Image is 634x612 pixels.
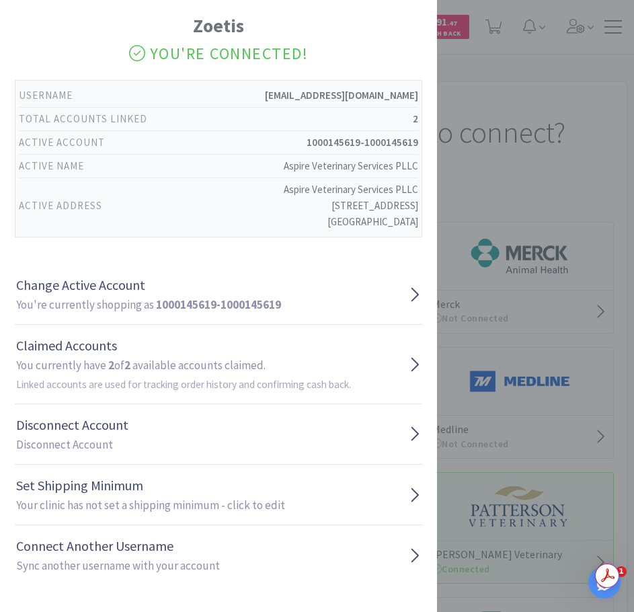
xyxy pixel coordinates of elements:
[284,158,418,174] p: Aspire Veterinary Services PLLC
[284,183,418,196] span: Aspire Veterinary Services PLLC
[16,436,128,454] h2: Disconnect Account
[15,11,422,41] h1: Zoetis
[413,111,418,127] div: 2
[15,41,422,67] h2: You're Connected!
[265,87,418,104] div: [EMAIL_ADDRESS][DOMAIN_NAME]
[156,297,281,312] strong: 1000145619-1000145619
[19,182,102,230] div: Active Address
[16,496,285,514] h2: Your clinic has not set a shipping minimum - click to edit
[16,274,281,296] h1: Change Active Account
[16,414,128,436] h1: Disconnect Account
[19,158,84,174] div: Active Name
[16,335,351,356] h1: Claimed Accounts
[307,135,418,151] div: 1000145619-1000145619
[19,111,147,127] div: Total Accounts Linked
[331,199,418,212] span: [STREET_ADDRESS]
[16,356,351,393] h2: You currently have of available accounts claimed.
[16,475,285,496] h1: Set Shipping Minimum
[588,566,621,599] iframe: Intercom live chat
[327,215,418,228] span: [GEOGRAPHIC_DATA]
[19,135,105,151] div: Active Account
[16,378,351,391] span: Linked accounts are used for tracking order history and confirming cash back.
[16,557,220,575] h2: Sync another username with your account
[108,358,114,373] strong: 2
[19,87,73,104] div: Username
[16,535,220,557] h1: Connect Another Username
[16,296,281,314] h2: You're currently shopping as
[124,358,130,373] strong: 2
